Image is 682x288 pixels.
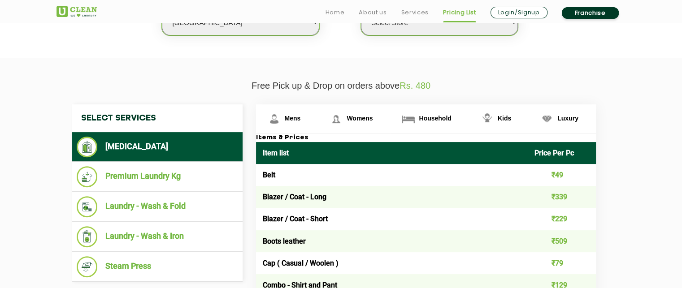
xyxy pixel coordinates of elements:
th: Price Per Pc [528,142,596,164]
td: ₹509 [528,230,596,252]
a: Services [401,7,428,18]
span: Womens [347,115,373,122]
a: Pricing List [443,7,476,18]
td: Boots leather [256,230,528,252]
a: Login/Signup [491,7,547,18]
span: Kids [498,115,511,122]
p: Free Pick up & Drop on orders above [56,81,626,91]
img: Laundry - Wash & Fold [77,196,98,217]
img: Dry Cleaning [77,137,98,157]
img: Premium Laundry Kg [77,166,98,187]
span: Luxury [557,115,578,122]
img: Household [400,111,416,127]
img: Kids [479,111,495,127]
a: Franchise [562,7,619,19]
td: ₹79 [528,252,596,274]
span: Mens [285,115,301,122]
h4: Select Services [72,104,243,132]
td: Belt [256,164,528,186]
span: Rs. 480 [400,81,430,90]
td: ₹229 [528,208,596,230]
span: Household [419,115,451,122]
li: Laundry - Wash & Fold [77,196,238,217]
a: About us [359,7,387,18]
a: Home [326,7,345,18]
img: Steam Press [77,256,98,277]
h3: Items & Prices [256,134,596,142]
img: Luxury [539,111,555,127]
td: ₹339 [528,186,596,208]
img: Mens [266,111,282,127]
td: Blazer / Coat - Long [256,186,528,208]
td: Blazer / Coat - Short [256,208,528,230]
li: Premium Laundry Kg [77,166,238,187]
img: Womens [328,111,344,127]
img: UClean Laundry and Dry Cleaning [56,6,97,17]
li: Laundry - Wash & Iron [77,226,238,247]
li: Steam Press [77,256,238,277]
li: [MEDICAL_DATA] [77,137,238,157]
td: ₹49 [528,164,596,186]
th: Item list [256,142,528,164]
td: Cap ( Casual / Woolen ) [256,252,528,274]
img: Laundry - Wash & Iron [77,226,98,247]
